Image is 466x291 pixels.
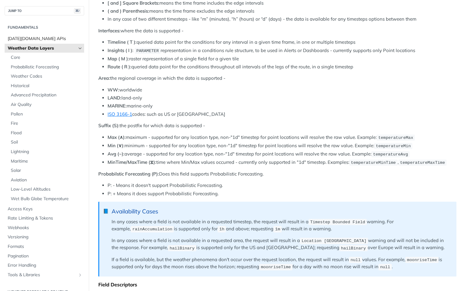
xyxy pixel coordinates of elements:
[108,103,456,110] li: marine-only
[108,16,456,23] li: In any case of two different timesteps - like “m” (minutes), “h” (hours) or “d” (days) - the data...
[108,159,156,165] strong: MinTime/MaxTime (⧖):
[108,47,133,53] strong: Insights ( I ):
[5,223,84,232] a: Webhooks
[5,6,84,15] button: JUMP TO⌘/
[350,258,360,262] span: null
[8,63,84,72] a: Probabilistic Forecasting
[8,272,76,278] span: Tools & Libraries
[376,144,411,148] span: temperatureMin
[8,91,84,100] a: Advanced Precipitation
[108,103,127,109] strong: MARINE:
[8,81,84,91] a: Historical
[112,237,450,252] p: In any cases where a field is not available in a requested area, the request will result in a war...
[11,139,83,145] span: Soil
[78,273,83,277] button: Show subpages for Tools & Libraries
[108,111,132,117] a: ISO 3166-1
[136,49,159,53] span: PARAMETER
[112,256,450,271] p: If a field is available, but the weather phenomena don't occur over the request location, the req...
[8,45,76,51] span: Weather Data Layers
[11,177,83,183] span: Aviation
[108,151,125,157] strong: Avg (~):
[11,130,83,136] span: Flood
[8,166,84,175] a: Solar
[373,152,408,157] span: temperatureAvg
[8,206,83,212] span: Access Keys
[5,25,84,30] h2: Fundamentals
[11,55,83,61] span: Core
[11,102,83,108] span: Air Quality
[108,190,456,197] li: P: + Means it does support Probabilistic Forecasting.
[8,262,83,269] span: Error Handling
[98,123,120,128] strong: Suffix (S):
[351,160,396,165] span: temperatureMinTime
[98,281,456,288] div: Field Descriptors
[98,171,456,178] p: Does this field supports Probabilistic Forecasting.
[108,87,456,94] li: worldwide
[78,46,83,51] button: Hide subpages for Weather Data Layers
[132,227,172,232] span: rainAccumulation
[108,87,119,93] strong: WW:
[108,134,126,140] strong: Max (∧):
[98,27,456,34] p: where the data is supported -
[5,44,84,53] a: Weather Data LayersHide subpages for Weather Data Layers
[108,151,456,158] li: average - supported for any location type, non-"1d" timestep for point locations will resolve the...
[11,83,83,89] span: Historical
[5,214,84,223] a: Rate Limiting & Tokens
[98,122,456,129] p: the postfix for which data is supported -
[108,134,456,141] li: maximum - supported for any location type, non-"1d" timestep for point locations will resolve the...
[108,182,456,189] li: P: - Means it doesn't support Probabilistic Forecasting.
[112,208,450,215] div: Availability Cases
[11,168,83,174] span: Solar
[407,258,437,262] span: moonriseTime
[8,100,84,109] a: Air Quality
[261,265,291,269] span: moonriseTime
[108,159,456,166] li: time where Min/Max values occurred - currently only supported in "1d" timestep. Examples: ,
[108,56,129,62] strong: Map ( M ):
[8,176,84,185] a: Aviation
[8,147,84,156] a: Lightning
[108,95,121,101] strong: LAND:
[5,261,84,270] a: Error Handling
[11,196,83,202] span: Wet Bulb Globe Temperature
[378,135,413,140] span: temperatureMax
[108,143,125,148] strong: Min (∨):
[310,220,365,224] span: Timestep Bounded Field
[8,225,83,231] span: Webhooks
[108,8,149,14] strong: ( and ) Parenthesis:
[8,110,84,119] a: Pollen
[108,8,456,15] li: means the time frame excludes the edge intervals
[8,253,83,259] span: Pagination
[103,208,109,215] span: 📘
[341,246,366,250] span: hailBinary
[11,111,83,117] span: Pollen
[5,204,84,214] a: Access Keys
[5,270,84,280] a: Tools & LibrariesShow subpages for Tools & Libraries
[98,75,456,82] p: the regional coverage in which the data is supported -
[301,239,366,243] span: Location [GEOGRAPHIC_DATA]
[11,120,83,127] span: Fire
[5,34,84,43] a: [DATE][DOMAIN_NAME] APIs
[11,158,83,164] span: Maritime
[98,28,121,34] strong: Interfaces:
[108,63,456,71] li: queried data point for the conditions throughout all intervals of the legs of the route, in a sin...
[8,215,83,221] span: Rate Limiting & Tokens
[108,55,456,63] li: raster representation of a single field for a given tile
[8,194,84,204] a: Wet Bulb Globe Temperature
[112,218,450,233] p: In any cases where a field is not available in a requested timestep, the request will result in a...
[8,157,84,166] a: Maritime
[8,185,84,194] a: Low-Level Altitudes
[98,171,159,177] strong: Probabilstic Forecasting (P):
[108,142,456,149] li: minimum - supported for any location type, non-"1d" timestep for point locations will resolve the...
[11,73,83,79] span: Weather Codes
[8,36,83,42] span: [DATE][DOMAIN_NAME] APIs
[275,227,280,232] span: 1m
[74,8,81,14] span: ⌘/
[11,149,83,155] span: Lightning
[11,186,83,192] span: Low-Level Altitudes
[8,72,84,81] a: Weather Codes
[11,92,83,98] span: Advanced Precipitation
[8,119,84,128] a: Fire
[380,265,390,269] span: null
[108,39,137,45] strong: Timeline ( T ):
[219,227,224,232] span: 1h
